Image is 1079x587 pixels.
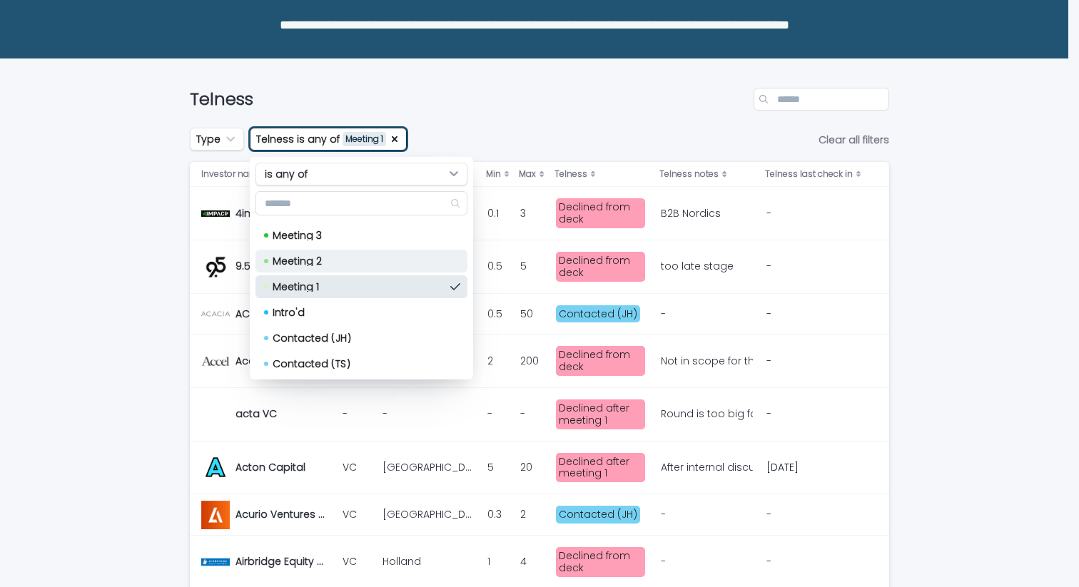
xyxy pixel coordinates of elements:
p: 0.5 [487,257,505,272]
p: 5 [520,257,530,272]
tr: Acurio Ventures (rebranded from All Iron Ventures)Acurio Ventures (rebranded from All Iron Ventur... [190,494,889,536]
p: 3 [520,205,529,220]
p: Meeting 3 [273,230,445,240]
tr: AccelAccel VCGlobalGlobal 22 200200 Declined from deckNot in scope for them Has not been reached ... [190,335,889,388]
tr: 4impact capital4impact capital VC[GEOGRAPHIC_DATA], [GEOGRAPHIC_DATA][GEOGRAPHIC_DATA], [GEOGRAPH... [190,187,889,240]
p: - [487,405,495,420]
p: - [766,509,856,521]
div: Round is too big for them. [661,408,750,420]
p: Min [486,166,501,182]
input: Search [754,88,889,111]
div: Not in scope for them Has not been reached out in this round. We have never been in contact with ... [661,355,750,367]
div: Declined after meeting 1 [556,453,645,483]
p: - [766,308,856,320]
p: 0.3 [487,506,505,521]
button: Type [190,128,244,150]
p: VC [343,509,371,521]
p: Holland [383,553,424,568]
p: Contacted (TS) [273,359,445,369]
p: 4impact capital [235,205,320,220]
p: - [383,405,390,420]
div: Declined after meeting 1 [556,399,645,429]
button: Clear all filters [813,129,889,150]
p: Contacted (JH) [273,333,445,343]
div: B2B Nordics [661,208,721,220]
p: 2 [520,506,529,521]
p: 2 [487,352,496,367]
p: [GEOGRAPHIC_DATA] [383,506,475,521]
p: - [766,208,856,220]
div: Declined from deck [556,346,645,376]
div: - [661,556,666,568]
p: - [766,355,856,367]
p: 4 [520,553,530,568]
p: 5 [487,459,497,474]
p: Telness notes [659,166,719,182]
p: - [766,408,856,420]
p: - [766,556,856,568]
div: Declined from deck [556,252,645,282]
span: Clear all filters [819,135,889,145]
tr: ACACIA Asset ManagementACACIA Asset Management VC[GEOGRAPHIC_DATA][GEOGRAPHIC_DATA] 0.50.5 5050 C... [190,293,889,335]
div: After internal discussion, however, we decided to pass. While your approach is interesting, comme... [661,461,750,474]
div: Declined from deck [556,547,645,577]
tr: Acton CapitalActon Capital VC[GEOGRAPHIC_DATA][GEOGRAPHIC_DATA] 55 2020 Declined after meeting 1A... [190,441,889,494]
p: VC [343,556,371,568]
p: Telness [554,166,587,182]
tr: 9.5 VC9.5 VC VC[GEOGRAPHIC_DATA][GEOGRAPHIC_DATA] 0.50.5 55 Declined from decktoo late stage - [190,240,889,293]
p: Acurio Ventures (rebranded from All Iron Ventures) [235,506,328,521]
div: Declined from deck [556,198,645,228]
p: - [520,405,528,420]
p: - [343,408,371,420]
p: VC [343,461,371,474]
p: [DATE] [766,461,856,474]
button: Telness [250,128,407,150]
input: Search [256,192,467,215]
div: - [661,308,666,320]
div: Contacted (JH) [556,506,640,524]
p: 9.5 VC [235,257,270,272]
p: - [766,260,856,272]
p: 0.5 [487,305,505,320]
p: 20 [520,459,535,474]
p: Airbridge Equity Partners [235,553,328,568]
h1: Telness [190,89,748,110]
p: ACACIA Asset Management [235,305,328,320]
p: 200 [520,352,542,367]
tr: acta VCacta VC --- -- -- Declined after meeting 1Round is too big for them. - [190,387,889,441]
div: Contacted (JH) [556,305,640,323]
p: Accel [235,352,266,367]
p: 1 [487,553,493,568]
p: 50 [520,305,536,320]
p: is any of [265,168,308,180]
div: - [661,509,666,521]
p: 0.1 [487,205,502,220]
p: Investor name [201,166,263,182]
p: Telness last check in [765,166,853,182]
p: Intro'd [273,307,445,317]
div: too late stage [661,260,734,272]
p: Meeting 2 [273,256,445,266]
p: Meeting 1 [273,282,445,292]
p: [GEOGRAPHIC_DATA] [383,459,475,474]
p: Acton Capital [235,459,308,474]
p: acta VC [235,405,280,420]
p: Max [519,166,536,182]
div: Search [255,191,467,215]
